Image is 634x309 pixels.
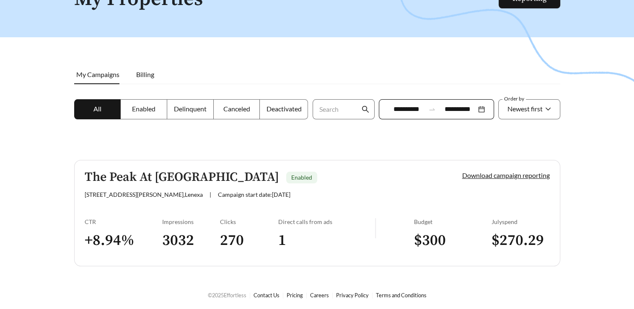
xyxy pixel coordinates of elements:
[132,105,155,113] span: Enabled
[85,218,162,225] div: CTR
[85,191,203,198] span: [STREET_ADDRESS][PERSON_NAME] , Lenexa
[414,231,492,250] h3: $ 300
[428,106,436,113] span: to
[85,231,162,250] h3: + 8.94 %
[162,218,220,225] div: Impressions
[278,218,375,225] div: Direct calls from ads
[220,231,278,250] h3: 270
[428,106,436,113] span: swap-right
[93,105,101,113] span: All
[254,292,279,299] a: Contact Us
[462,171,550,179] a: Download campaign reporting
[310,292,329,299] a: Careers
[223,105,250,113] span: Canceled
[85,170,279,184] h5: The Peak At [GEOGRAPHIC_DATA]
[278,231,375,250] h3: 1
[376,292,427,299] a: Terms and Conditions
[74,160,560,266] a: The Peak At [GEOGRAPHIC_DATA]Enabled[STREET_ADDRESS][PERSON_NAME],Lenexa|Campaign start date:[DAT...
[375,218,376,238] img: line
[266,105,301,113] span: Deactivated
[210,191,211,198] span: |
[492,218,550,225] div: July spend
[507,105,543,113] span: Newest first
[414,218,492,225] div: Budget
[162,231,220,250] h3: 3032
[218,191,290,198] span: Campaign start date: [DATE]
[287,292,303,299] a: Pricing
[220,218,278,225] div: Clicks
[76,70,119,78] span: My Campaigns
[174,105,207,113] span: Delinquent
[136,70,154,78] span: Billing
[208,292,246,299] span: © 2025 Effortless
[492,231,550,250] h3: $ 270.29
[336,292,369,299] a: Privacy Policy
[362,106,369,113] span: search
[291,174,312,181] span: Enabled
